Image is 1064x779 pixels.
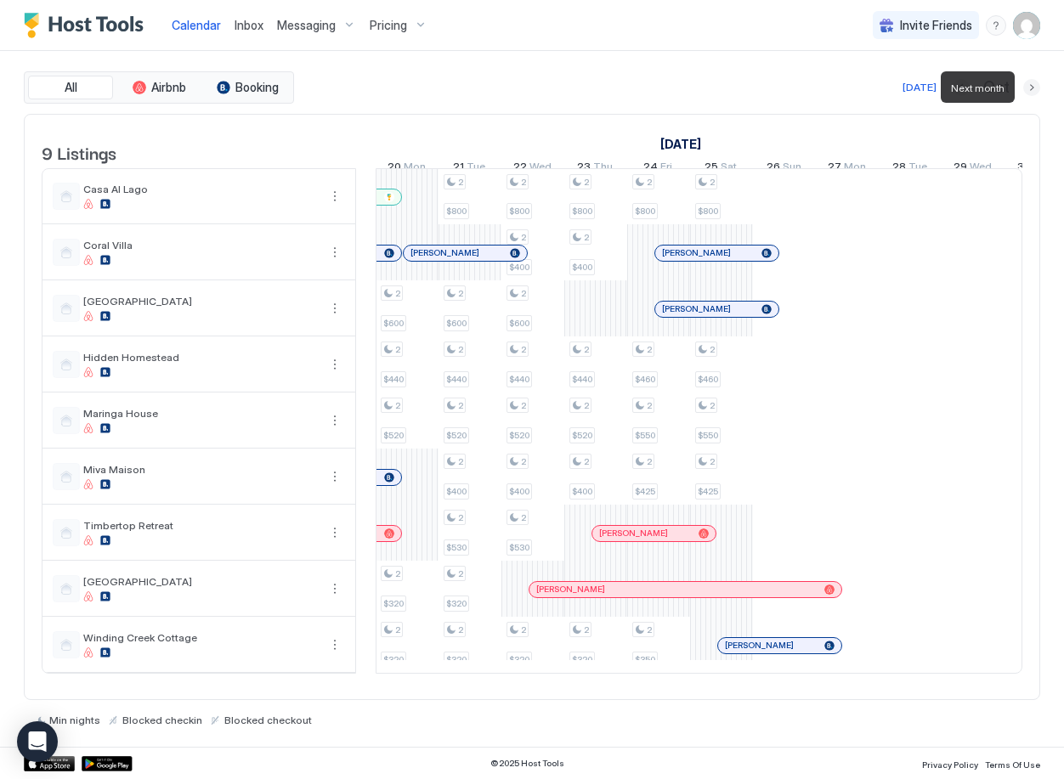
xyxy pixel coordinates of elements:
span: Next month [951,82,1005,94]
span: $400 [572,486,592,497]
span: 2 [521,624,526,635]
span: $425 [698,486,718,497]
span: Terms Of Use [985,759,1040,770]
span: 24 [643,160,658,178]
span: 2 [584,456,589,467]
div: menu [325,635,345,655]
button: Airbnb [116,76,201,99]
span: $400 [509,486,529,497]
a: October 5, 2025 [656,132,705,156]
span: 2 [710,344,715,355]
span: Coral Villa [83,239,318,251]
a: Calendar [172,16,221,34]
button: [DATE] [900,77,939,98]
span: $400 [446,486,467,497]
span: © 2025 Host Tools [490,758,564,769]
span: Thu [593,160,613,178]
span: 2 [521,232,526,243]
a: Inbox [235,16,263,34]
span: $320 [383,598,404,609]
span: Wed [970,160,992,178]
span: $320 [509,654,529,665]
span: Calendar [172,18,221,32]
span: [GEOGRAPHIC_DATA] [83,295,318,308]
span: Hidden Homestead [83,351,318,364]
span: $550 [635,430,655,441]
span: 2 [458,624,463,635]
span: $600 [509,318,529,329]
span: $530 [446,542,467,553]
span: $530 [509,542,529,553]
span: 20 [388,160,401,178]
span: 2 [521,288,526,299]
span: 2 [395,288,400,299]
span: Miva Maison [83,463,318,476]
a: October 20, 2025 [383,156,430,181]
span: $320 [446,598,467,609]
button: More options [325,522,345,543]
span: 2 [584,177,589,188]
span: $400 [509,262,529,273]
span: 26 [767,160,780,178]
span: 2 [521,456,526,467]
span: [GEOGRAPHIC_DATA] [83,575,318,588]
span: 2 [458,288,463,299]
span: $520 [383,430,404,441]
a: App Store [24,756,75,771]
a: October 30, 2025 [1013,156,1057,181]
span: $520 [446,430,467,441]
span: 2 [710,400,715,411]
button: More options [325,242,345,262]
span: 2 [458,456,463,467]
button: More options [325,186,345,206]
span: 9 Listings [42,139,116,165]
div: Open Intercom Messenger [17,721,58,762]
a: October 22, 2025 [509,156,556,181]
span: 25 [705,160,718,178]
span: 2 [458,512,463,523]
a: October 25, 2025 [700,156,741,181]
a: October 26, 2025 [762,156,806,181]
span: [PERSON_NAME] [599,528,668,539]
span: Messaging [277,18,336,33]
span: Sat [721,160,737,178]
span: 2 [521,512,526,523]
span: 2 [584,624,589,635]
span: 23 [577,160,591,178]
a: October 23, 2025 [573,156,617,181]
button: Booking [205,76,290,99]
span: Sun [783,160,801,178]
span: $800 [635,206,655,217]
span: $425 [635,486,655,497]
span: $800 [446,206,467,217]
span: [PERSON_NAME] [725,640,794,651]
span: Winding Creek Cottage [83,631,318,644]
div: menu [325,354,345,375]
div: menu [986,15,1006,36]
span: Tue [908,160,927,178]
div: Google Play Store [82,756,133,771]
span: 2 [584,344,589,355]
span: $800 [509,206,529,217]
div: menu [325,466,345,487]
span: Blocked checkin [122,714,202,726]
span: $520 [572,430,592,441]
span: 2 [458,344,463,355]
span: 2 [521,177,526,188]
span: 2 [395,400,400,411]
span: 2 [710,456,715,467]
span: $460 [698,374,718,385]
span: Booking [235,80,279,95]
div: tab-group [24,71,294,104]
button: More options [325,410,345,431]
span: $320 [572,654,592,665]
span: 30 [1017,160,1031,178]
span: $320 [446,654,467,665]
span: $400 [572,262,592,273]
span: 2 [647,624,652,635]
button: More options [325,579,345,599]
span: $550 [698,430,718,441]
span: 2 [458,568,463,579]
span: Inbox [235,18,263,32]
span: [PERSON_NAME] [662,303,731,314]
